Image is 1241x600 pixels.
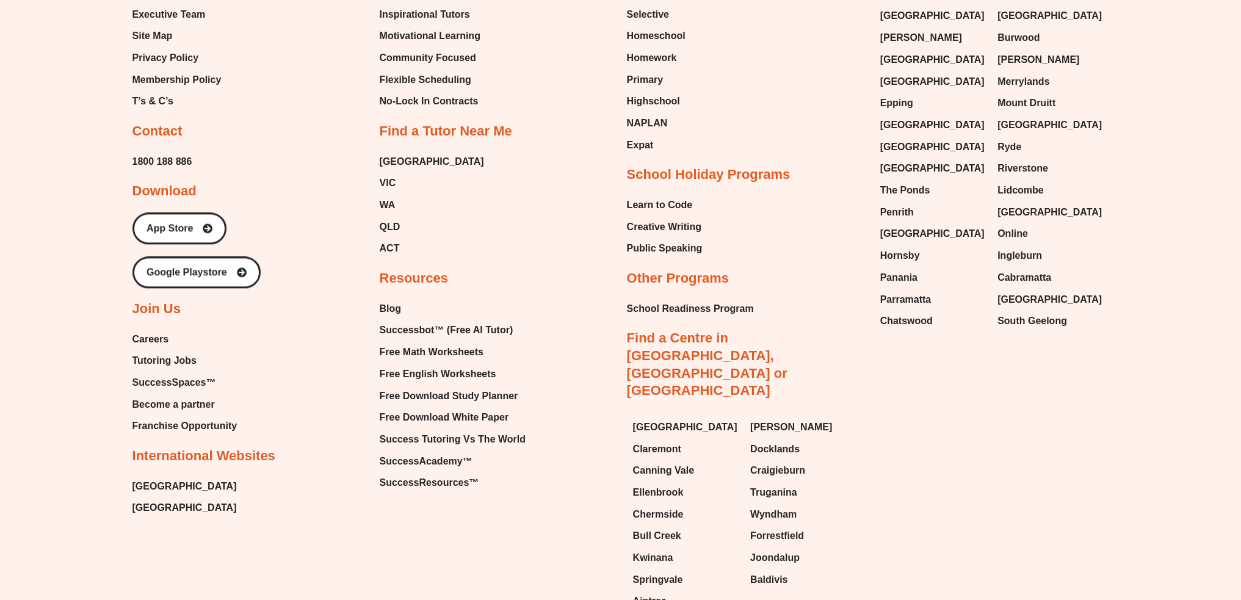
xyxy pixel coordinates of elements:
[627,49,686,67] a: Homework
[997,159,1103,178] a: Riverstone
[750,549,800,567] span: Joondalup
[750,440,856,458] a: Docklands
[132,92,173,110] span: T’s & C’s
[997,159,1048,178] span: Riverstone
[132,417,237,435] a: Franchise Opportunity
[997,312,1103,330] a: South Geelong
[633,440,681,458] span: Claremont
[997,73,1049,91] span: Merrylands
[627,196,693,214] span: Learn to Code
[997,269,1103,287] a: Cabramatta
[880,247,986,265] a: Hornsby
[880,181,986,200] a: The Ponds
[627,218,703,236] a: Creative Writing
[880,291,986,309] a: Parramatta
[132,477,237,496] a: [GEOGRAPHIC_DATA]
[1038,463,1241,600] iframe: Chat Widget
[380,239,484,258] a: ACT
[997,51,1079,69] span: [PERSON_NAME]
[997,291,1103,309] a: [GEOGRAPHIC_DATA]
[997,312,1067,330] span: South Geelong
[132,396,215,414] span: Become a partner
[880,94,986,112] a: Epping
[750,505,797,524] span: Wyndham
[997,138,1103,156] a: Ryde
[380,153,484,171] a: [GEOGRAPHIC_DATA]
[380,365,526,383] a: Free English Worksheets
[132,5,206,24] span: Executive Team
[997,247,1103,265] a: Ingleburn
[380,92,479,110] span: No-Lock In Contracts
[997,181,1103,200] a: Lidcombe
[147,223,193,233] span: App Store
[750,440,800,458] span: Docklands
[880,116,985,134] span: [GEOGRAPHIC_DATA]
[997,73,1103,91] a: Merrylands
[132,27,222,45] a: Site Map
[880,269,986,287] a: Panania
[750,505,856,524] a: Wyndham
[627,92,680,110] span: Highschool
[380,123,512,140] h2: Find a Tutor Near Me
[380,452,526,471] a: SuccessAcademy™
[750,549,856,567] a: Joondalup
[880,29,962,47] span: [PERSON_NAME]
[633,549,673,567] span: Kwinana
[880,225,986,243] a: [GEOGRAPHIC_DATA]
[880,116,986,134] a: [GEOGRAPHIC_DATA]
[880,312,986,330] a: Chatswood
[380,343,483,361] span: Free Math Worksheets
[380,474,479,492] span: SuccessResources™
[627,92,686,110] a: Highschool
[380,239,400,258] span: ACT
[380,387,518,405] span: Free Download Study Planner
[132,352,197,370] span: Tutoring Jobs
[633,549,739,567] a: Kwinana
[132,499,237,517] span: [GEOGRAPHIC_DATA]
[880,73,986,91] a: [GEOGRAPHIC_DATA]
[633,418,739,436] a: [GEOGRAPHIC_DATA]
[997,225,1028,243] span: Online
[997,291,1102,309] span: [GEOGRAPHIC_DATA]
[750,571,787,589] span: Baldivis
[380,430,526,449] a: Success Tutoring Vs The World
[997,247,1042,265] span: Ingleburn
[880,159,985,178] span: [GEOGRAPHIC_DATA]
[750,461,805,480] span: Craigieburn
[750,418,856,436] a: [PERSON_NAME]
[633,527,681,545] span: Bull Creek
[380,321,526,339] a: Successbot™ (Free AI Tutor)
[997,269,1051,287] span: Cabramatta
[132,123,183,140] h2: Contact
[880,73,985,91] span: [GEOGRAPHIC_DATA]
[880,159,986,178] a: [GEOGRAPHIC_DATA]
[132,27,173,45] span: Site Map
[750,461,856,480] a: Craigieburn
[997,51,1103,69] a: [PERSON_NAME]
[132,374,216,392] span: SuccessSpaces™
[627,49,677,67] span: Homework
[627,114,686,132] a: NAPLAN
[997,203,1102,222] span: [GEOGRAPHIC_DATA]
[380,174,484,192] a: VIC
[132,49,222,67] a: Privacy Policy
[380,196,396,214] span: WA
[132,352,237,370] a: Tutoring Jobs
[380,218,400,236] span: QLD
[997,29,1040,47] span: Burwood
[633,527,739,545] a: Bull Creek
[627,239,703,258] a: Public Speaking
[880,29,986,47] a: [PERSON_NAME]
[880,203,914,222] span: Penrith
[627,136,654,154] span: Expat
[380,71,483,89] a: Flexible Scheduling
[147,267,227,277] span: Google Playstore
[633,440,739,458] a: Claremont
[627,27,686,45] a: Homeschool
[997,116,1102,134] span: [GEOGRAPHIC_DATA]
